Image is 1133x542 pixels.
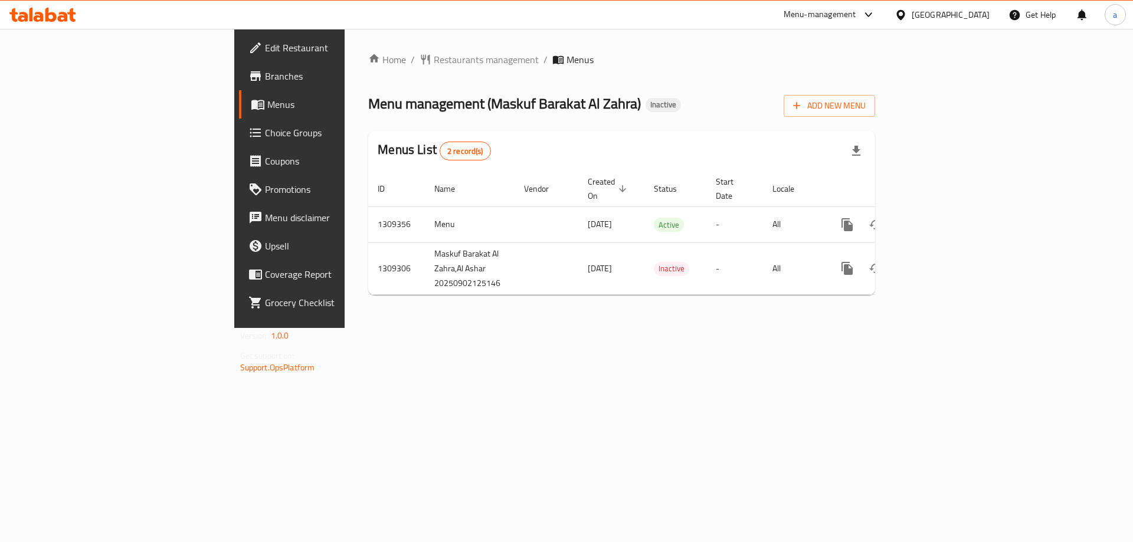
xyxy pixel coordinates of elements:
[378,182,400,196] span: ID
[912,8,990,21] div: [GEOGRAPHIC_DATA]
[239,119,424,147] a: Choice Groups
[654,218,684,232] span: Active
[833,254,862,283] button: more
[265,211,414,225] span: Menu disclaimer
[763,206,824,242] td: All
[368,90,641,117] span: Menu management ( Maskuf Barakat Al Zahra )
[524,182,564,196] span: Vendor
[793,98,866,113] span: Add New Menu
[239,175,424,203] a: Promotions
[1113,8,1117,21] span: a
[368,52,875,67] nav: breadcrumb
[588,175,630,203] span: Created On
[654,182,692,196] span: Status
[425,242,515,294] td: Maskuf Barakat Al Zahra,Al Ashar 20250902125146
[239,62,424,90] a: Branches
[239,203,424,232] a: Menu disclaimer
[239,34,424,62] a: Edit Restaurant
[239,90,424,119] a: Menus
[654,262,689,275] span: Inactive
[239,288,424,317] a: Grocery Checklist
[368,171,956,295] table: enhanced table
[265,41,414,55] span: Edit Restaurant
[378,141,490,160] h2: Menus List
[239,260,424,288] a: Coverage Report
[646,100,681,110] span: Inactive
[784,95,875,117] button: Add New Menu
[239,147,424,175] a: Coupons
[824,171,956,207] th: Actions
[784,8,856,22] div: Menu-management
[265,69,414,83] span: Branches
[566,52,594,67] span: Menus
[862,211,890,239] button: Change Status
[842,137,870,165] div: Export file
[772,182,810,196] span: Locale
[265,182,414,196] span: Promotions
[862,254,890,283] button: Change Status
[265,154,414,168] span: Coupons
[239,232,424,260] a: Upsell
[434,52,539,67] span: Restaurants management
[763,242,824,294] td: All
[833,211,862,239] button: more
[440,142,491,160] div: Total records count
[425,206,515,242] td: Menu
[646,98,681,112] div: Inactive
[267,97,414,111] span: Menus
[240,348,294,363] span: Get support on:
[706,242,763,294] td: -
[265,295,414,310] span: Grocery Checklist
[716,175,749,203] span: Start Date
[265,126,414,140] span: Choice Groups
[588,261,612,276] span: [DATE]
[271,328,289,343] span: 1.0.0
[240,360,315,375] a: Support.OpsPlatform
[543,52,548,67] li: /
[420,52,539,67] a: Restaurants management
[265,239,414,253] span: Upsell
[588,216,612,232] span: [DATE]
[434,182,470,196] span: Name
[440,146,490,157] span: 2 record(s)
[265,267,414,281] span: Coverage Report
[240,328,269,343] span: Version:
[706,206,763,242] td: -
